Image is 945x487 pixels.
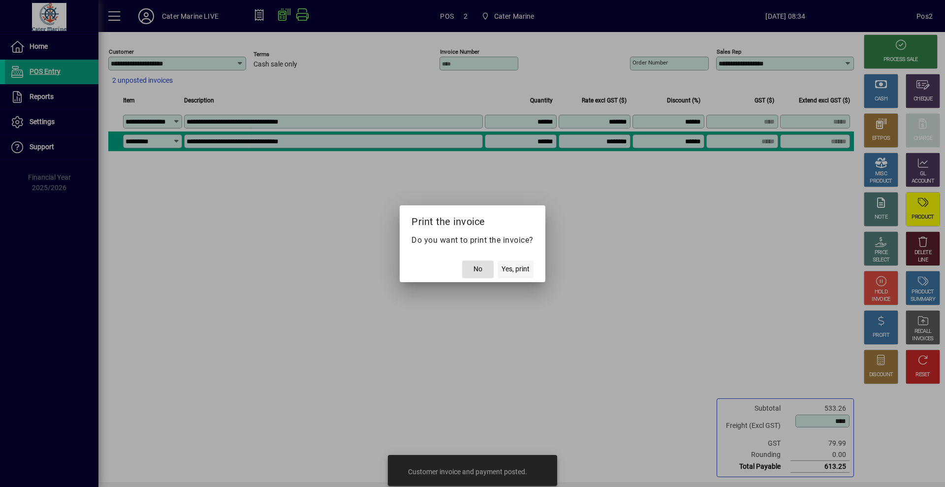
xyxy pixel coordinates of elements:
span: Yes, print [502,264,530,274]
h2: Print the invoice [400,205,545,234]
button: Yes, print [498,260,534,278]
button: No [462,260,494,278]
span: No [473,264,482,274]
p: Do you want to print the invoice? [411,234,534,246]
